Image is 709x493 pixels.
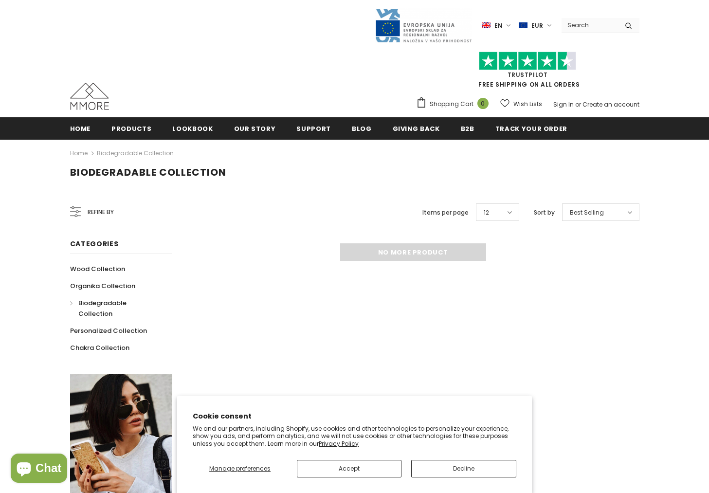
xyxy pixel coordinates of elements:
a: Wood Collection [70,260,125,277]
a: support [296,117,331,139]
span: en [494,21,502,31]
button: Decline [411,460,516,477]
span: Blog [352,124,372,133]
span: 12 [484,208,489,218]
button: Accept [297,460,401,477]
a: Javni Razpis [375,21,472,29]
h2: Cookie consent [193,411,516,421]
a: Home [70,147,88,159]
label: Items per page [422,208,469,218]
a: Personalized Collection [70,322,147,339]
span: B2B [461,124,474,133]
span: Organika Collection [70,281,135,291]
span: Shopping Cart [430,99,473,109]
span: Wood Collection [70,264,125,274]
span: EUR [531,21,543,31]
span: Chakra Collection [70,343,129,352]
inbox-online-store-chat: Shopify online store chat [8,454,70,485]
a: Biodegradable Collection [97,149,174,157]
a: Shopping Cart 0 [416,97,493,111]
span: Manage preferences [209,464,271,473]
img: i-lang-1.png [482,21,491,30]
a: Chakra Collection [70,339,129,356]
input: Search Site [562,18,618,32]
a: Lookbook [172,117,213,139]
a: Wish Lists [500,95,542,112]
span: Best Selling [570,208,604,218]
span: Biodegradable Collection [78,298,127,318]
a: Products [111,117,151,139]
span: Categories [70,239,119,249]
span: Refine by [88,207,114,218]
span: Personalized Collection [70,326,147,335]
span: 0 [477,98,489,109]
a: Privacy Policy [319,439,359,448]
span: or [575,100,581,109]
button: Manage preferences [193,460,287,477]
a: Sign In [553,100,574,109]
a: Our Story [234,117,276,139]
a: Organika Collection [70,277,135,294]
a: Home [70,117,91,139]
p: We and our partners, including Shopify, use cookies and other technologies to personalize your ex... [193,425,516,448]
span: support [296,124,331,133]
span: Giving back [393,124,440,133]
a: Giving back [393,117,440,139]
a: Blog [352,117,372,139]
span: Our Story [234,124,276,133]
span: FREE SHIPPING ON ALL ORDERS [416,56,639,89]
img: MMORE Cases [70,83,109,110]
img: Javni Razpis [375,8,472,43]
span: Products [111,124,151,133]
a: Trustpilot [508,71,548,79]
img: Trust Pilot Stars [479,52,576,71]
label: Sort by [534,208,555,218]
span: Wish Lists [513,99,542,109]
a: Track your order [495,117,567,139]
span: Biodegradable Collection [70,165,226,179]
span: Track your order [495,124,567,133]
a: B2B [461,117,474,139]
a: Biodegradable Collection [70,294,162,322]
span: Home [70,124,91,133]
a: Create an account [582,100,639,109]
span: Lookbook [172,124,213,133]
